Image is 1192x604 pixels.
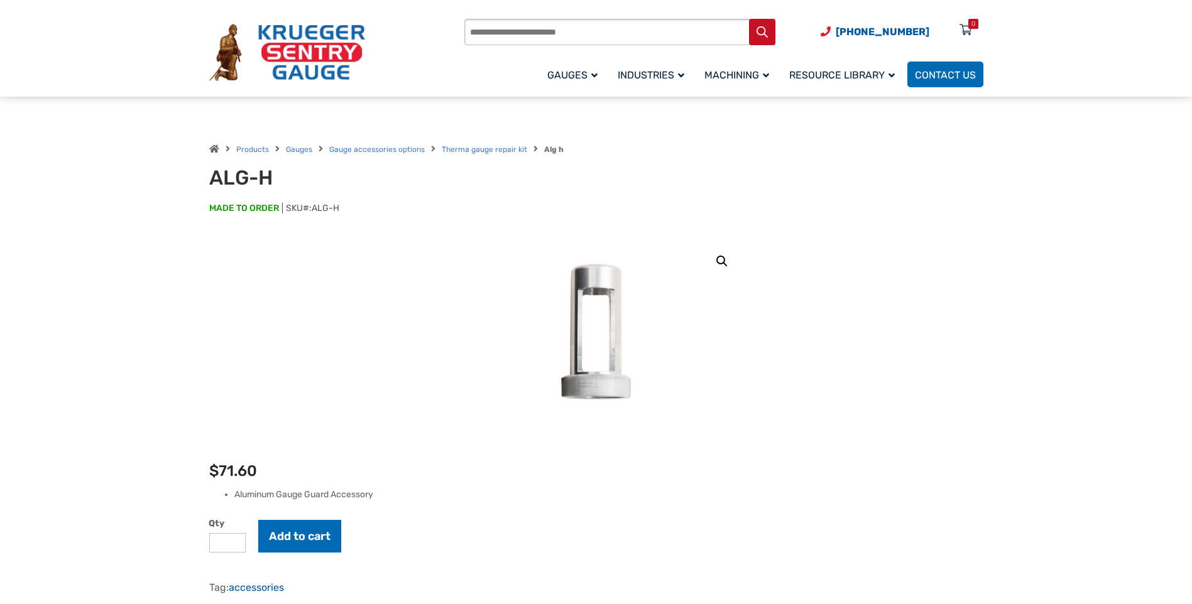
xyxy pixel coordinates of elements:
[610,60,697,89] a: Industries
[836,26,929,38] span: [PHONE_NUMBER]
[907,62,983,87] a: Contact Us
[704,69,769,81] span: Machining
[286,145,312,154] a: Gauges
[782,60,907,89] a: Resource Library
[618,69,684,81] span: Industries
[234,488,983,501] li: Aluminum Gauge Guard Accessory
[258,520,341,553] button: Add to cart
[971,19,975,29] div: 0
[821,24,929,40] a: Phone Number (920) 434-8860
[544,145,564,154] strong: Alg h
[329,145,425,154] a: Gauge accessories options
[711,250,733,272] a: View full-screen image gallery
[789,69,895,81] span: Resource Library
[236,145,269,154] a: Products
[209,462,257,480] bdi: 71.60
[209,533,246,553] input: Product quantity
[209,202,279,215] span: MADE TO ORDER
[209,24,365,82] img: Krueger Sentry Gauge
[442,145,527,154] a: Therma gauge repair kit
[209,166,519,190] h1: ALG-H
[540,60,610,89] a: Gauges
[209,462,219,480] span: $
[547,69,598,81] span: Gauges
[915,69,976,81] span: Contact Us
[697,60,782,89] a: Machining
[282,203,339,213] span: SKU#:
[229,581,284,593] a: accessories
[312,203,339,213] span: ALG-H
[209,581,284,593] span: Tag:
